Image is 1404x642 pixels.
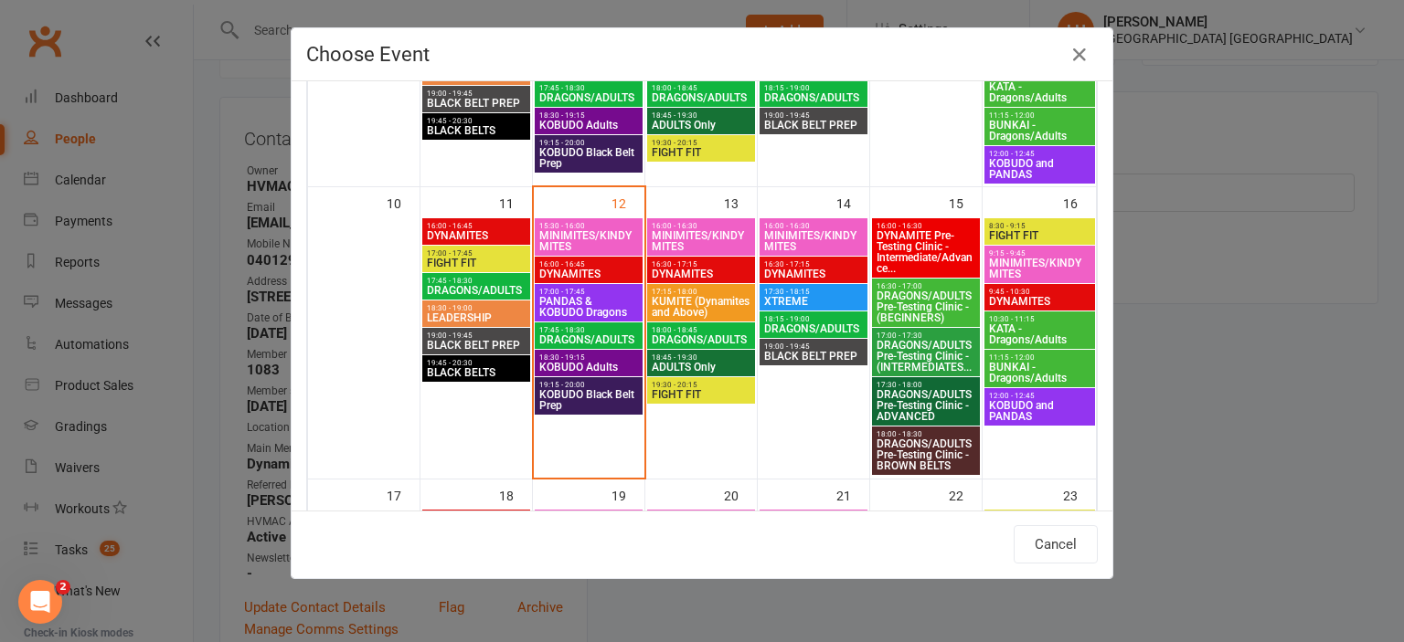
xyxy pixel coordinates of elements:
span: 18:00 - 18:45 [651,326,751,334]
span: KOBUDO and PANDAS [988,400,1091,422]
span: KUMITE (Dynamites and Above) [651,296,751,318]
span: 17:45 - 18:30 [426,277,526,285]
span: DYNAMITES [988,296,1091,307]
span: 19:00 - 19:45 [763,111,864,120]
span: FIGHT FIT [426,258,526,268]
span: 17:30 - 18:15 [763,288,864,296]
span: 18:30 - 19:15 [538,111,639,120]
span: 19:00 - 19:45 [426,332,526,340]
iframe: Intercom live chat [18,580,62,624]
span: 16:30 - 17:15 [651,260,751,268]
div: 14 [836,187,869,217]
span: BLACK BELT PREP [426,340,526,351]
div: 15 [949,187,982,217]
span: FIGHT FIT [651,147,751,158]
span: 15:30 - 16:00 [538,222,639,230]
div: 19 [612,479,644,510]
span: FIGHT FIT [651,389,751,400]
button: Close [1065,40,1094,69]
span: LEADERSHIP [426,70,526,81]
span: 17:30 - 18:00 [876,381,976,389]
div: 11 [499,187,532,217]
span: 18:15 - 19:00 [763,315,864,323]
span: DRAGONS/ADULTS Pre-Testing Clinic - (BEGINNERS) [876,290,976,323]
span: BLACK BELT PREP [763,120,864,131]
span: DRAGONS/ADULTS Pre-Testing Clinic - BROWN BELTS [876,438,976,471]
div: 12 [612,187,644,217]
span: 19:00 - 19:45 [763,342,864,351]
span: 19:30 - 20:15 [651,139,751,147]
span: BLACK BELTS [426,367,526,378]
span: 19:15 - 20:00 [538,381,639,389]
span: DRAGONS/ADULTS [426,285,526,296]
div: 10 [387,187,420,217]
span: FIGHT FIT [988,230,1091,241]
span: KATA - Dragons/Adults [988,323,1091,345]
span: DRAGONS/ADULTS [538,92,639,103]
span: ADULTS Only [651,362,751,373]
span: MINIMITES/KINDYMITES [538,230,639,252]
span: 16:30 - 17:15 [763,260,864,268]
span: DRAGONS/ADULTS [763,323,864,334]
span: DRAGONS/ADULTS Pre-Testing Clinic - (INTERMEDIATES... [876,340,976,373]
div: 20 [724,479,757,510]
span: 16:00 - 16:30 [651,222,751,230]
div: 16 [1063,187,1096,217]
span: KOBUDO Black Belt Prep [538,147,639,169]
div: 18 [499,479,532,510]
span: 17:00 - 17:30 [876,332,976,340]
div: 22 [949,479,982,510]
span: DYNAMITES [426,230,526,241]
span: DRAGONS/ADULTS [651,92,751,103]
span: 19:30 - 20:15 [651,381,751,389]
span: ADULTS Only [651,120,751,131]
span: KOBUDO and PANDAS [988,158,1091,180]
button: Cancel [1014,525,1098,563]
h4: Choose Event [306,43,1098,66]
div: 23 [1063,479,1096,510]
span: BLACK BELTS [426,125,526,136]
span: DRAGONS/ADULTS Pre-Testing Clinic - ADVANCED [876,389,976,422]
span: KOBUDO Black Belt Prep [538,389,639,411]
span: KOBUDO Adults [538,362,639,373]
span: DRAGONS/ADULTS [538,334,639,345]
span: 16:00 - 16:45 [538,260,639,268]
span: 11:15 - 12:00 [988,353,1091,362]
span: 11:15 - 12:00 [988,111,1091,120]
span: 18:45 - 19:30 [651,111,751,120]
span: 10:30 - 11:15 [988,315,1091,323]
span: DYNAMITES [651,268,751,279]
div: 21 [836,479,869,510]
span: 9:15 - 9:45 [988,249,1091,258]
span: 19:45 - 20:30 [426,117,526,125]
span: BLACK BELT PREP [763,351,864,362]
span: 18:15 - 19:00 [763,84,864,92]
span: KATA - Dragons/Adults [988,81,1091,103]
span: DRAGONS/ADULTS [651,334,751,345]
span: 9:45 - 10:30 [988,288,1091,296]
span: 19:15 - 20:00 [538,139,639,147]
span: 18:30 - 19:15 [538,353,639,362]
span: 17:45 - 18:30 [538,84,639,92]
span: 2 [56,580,70,595]
span: DYNAMITES [538,268,639,279]
span: MINIMITES/KINDYMITES [763,230,864,252]
span: MINIMITES/KINDYMITES [988,258,1091,279]
span: 12:00 - 12:45 [988,392,1091,400]
span: 17:15 - 18:00 [651,288,751,296]
span: MINIMITES/KINDYMITES [651,230,751,252]
span: 17:45 - 18:30 [538,326,639,334]
span: 16:00 - 16:45 [426,222,526,230]
span: DRAGONS/ADULTS [763,92,864,103]
span: DYNAMITE Pre-Testing Clinic - Intermediate/Advance... [876,230,976,274]
span: 17:00 - 17:45 [538,288,639,296]
div: 13 [724,187,757,217]
span: 16:30 - 17:00 [876,282,976,290]
span: 18:45 - 19:30 [651,353,751,362]
span: 18:00 - 18:30 [876,430,976,438]
span: DYNAMITES [763,268,864,279]
span: 17:00 - 17:45 [426,249,526,258]
span: BLACK BELT PREP [426,98,526,109]
span: KOBUDO Adults [538,120,639,131]
span: PANDAS & KOBUDO Dragons [538,296,639,318]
